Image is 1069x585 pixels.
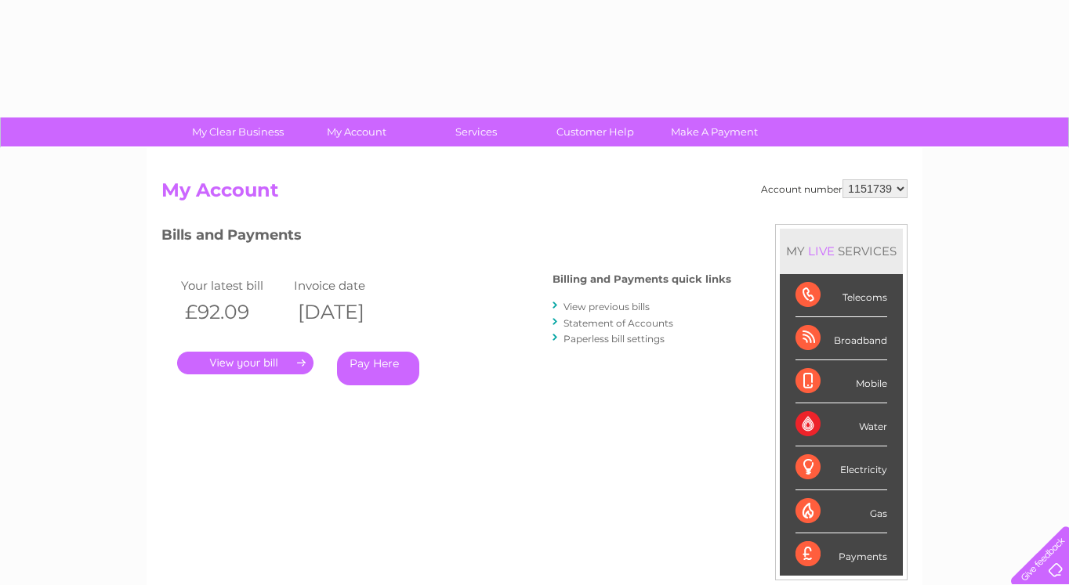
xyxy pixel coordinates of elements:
div: LIVE [805,244,838,258]
a: Make A Payment [650,117,779,146]
a: . [177,352,313,374]
div: MY SERVICES [780,229,903,273]
th: £92.09 [177,296,290,328]
td: Your latest bill [177,275,290,296]
div: Payments [795,533,887,576]
div: Account number [761,179,908,198]
div: Telecoms [795,274,887,317]
h3: Bills and Payments [161,224,731,251]
div: Broadband [795,317,887,360]
th: [DATE] [290,296,403,328]
a: My Account [292,117,422,146]
div: Electricity [795,446,887,489]
h4: Billing and Payments quick links [553,273,731,285]
a: Services [411,117,541,146]
a: Customer Help [531,117,660,146]
a: Paperless bill settings [563,333,665,345]
div: Gas [795,490,887,533]
a: View previous bills [563,301,650,312]
div: Mobile [795,360,887,403]
div: Water [795,403,887,446]
h2: My Account [161,179,908,209]
a: Statement of Accounts [563,317,673,329]
a: Pay Here [337,352,419,385]
a: My Clear Business [173,117,303,146]
td: Invoice date [290,275,403,296]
